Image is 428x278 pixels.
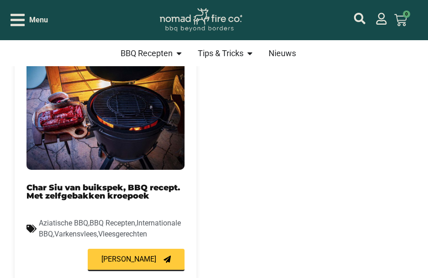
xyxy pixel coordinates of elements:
[160,8,242,32] img: Nomad Logo
[39,219,88,227] a: Aziatische BBQ
[375,13,387,25] a: mijn account
[39,219,181,238] span: , , , ,
[98,230,147,238] a: Vleesgerechten
[11,12,48,28] div: Open/Close Menu
[354,13,365,24] a: mijn account
[198,44,243,63] a: Tips & Tricks
[88,249,185,271] a: [PERSON_NAME]
[101,256,156,263] span: [PERSON_NAME]
[121,44,173,63] a: BBQ Recepten
[269,44,296,63] a: Nieuws
[403,10,410,18] span: 0
[90,219,135,227] a: BBQ Recepten
[29,15,48,26] span: Menu
[383,8,418,32] a: 0
[54,230,97,238] a: Varkensvlees
[26,183,180,200] a: Char Siu van buikspek, BBQ recept. Met zelfgebakken kroepoek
